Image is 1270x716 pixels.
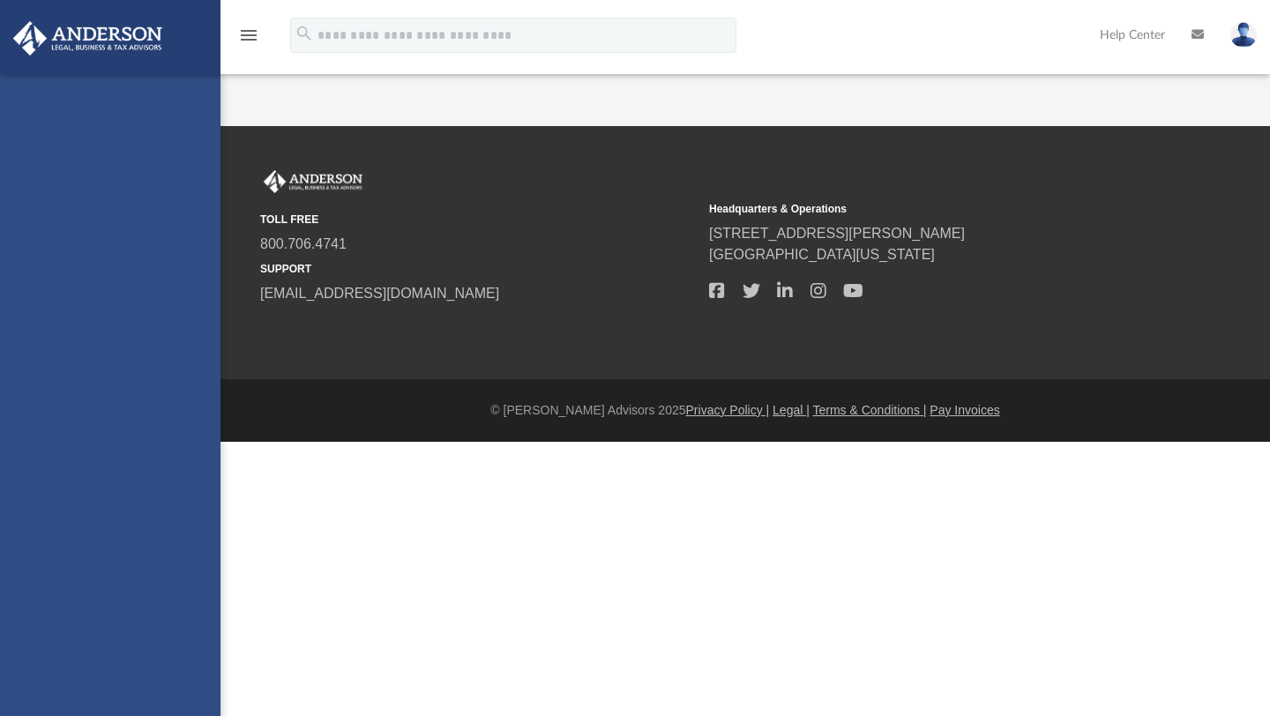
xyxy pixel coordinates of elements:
[238,34,259,46] a: menu
[1230,22,1257,48] img: User Pic
[709,226,965,241] a: [STREET_ADDRESS][PERSON_NAME]
[260,236,347,251] a: 800.706.4741
[260,170,366,193] img: Anderson Advisors Platinum Portal
[260,212,697,227] small: TOLL FREE
[813,403,927,417] a: Terms & Conditions |
[8,21,168,56] img: Anderson Advisors Platinum Portal
[295,24,314,43] i: search
[220,401,1270,420] div: © [PERSON_NAME] Advisors 2025
[238,25,259,46] i: menu
[260,286,499,301] a: [EMAIL_ADDRESS][DOMAIN_NAME]
[686,403,770,417] a: Privacy Policy |
[773,403,810,417] a: Legal |
[930,403,999,417] a: Pay Invoices
[709,201,1146,217] small: Headquarters & Operations
[709,247,935,262] a: [GEOGRAPHIC_DATA][US_STATE]
[260,261,697,277] small: SUPPORT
